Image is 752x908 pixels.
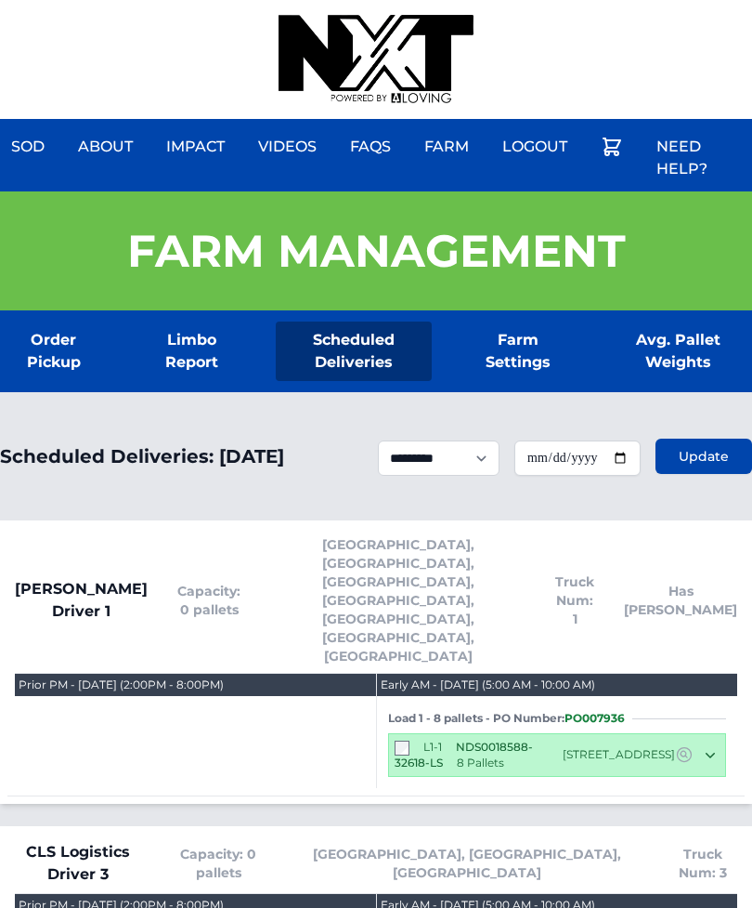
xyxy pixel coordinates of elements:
span: Load 1 - 8 pallets - PO Number: [388,711,632,726]
a: Farm [413,125,480,169]
span: L1-1 [423,740,442,754]
span: [GEOGRAPHIC_DATA], [GEOGRAPHIC_DATA], [GEOGRAPHIC_DATA] [295,845,640,882]
a: Logout [491,125,578,169]
a: Scheduled Deliveries [276,322,432,381]
h1: Farm Management [127,229,626,273]
span: Has [PERSON_NAME] [624,582,737,619]
span: Update [679,447,729,466]
a: Videos [247,125,328,169]
span: 8 Pallets [457,756,504,770]
span: Capacity: 0 pallets [177,582,240,619]
a: Need Help? [645,125,752,191]
span: PO007936 [564,711,625,725]
a: Avg. Pallet Weights [603,322,752,381]
span: CLS Logistics Driver 3 [15,841,142,886]
div: Early AM - [DATE] (5:00 AM - 10:00 AM) [381,678,595,692]
a: Limbo Report [137,322,247,381]
span: Capacity: 0 pallets [172,845,266,882]
a: FAQs [339,125,402,169]
span: [GEOGRAPHIC_DATA], [GEOGRAPHIC_DATA], [GEOGRAPHIC_DATA], [GEOGRAPHIC_DATA], [GEOGRAPHIC_DATA], [G... [270,535,525,665]
span: [PERSON_NAME] Driver 1 [15,578,148,623]
div: Prior PM - [DATE] (2:00PM - 8:00PM) [19,678,224,692]
a: About [67,125,144,169]
img: nextdaysod.com Logo [279,15,473,104]
button: Update [655,439,752,474]
span: NDS0018588-32618-LS [395,740,533,770]
span: Truck Num: 1 [555,572,594,628]
span: [STREET_ADDRESS] [563,747,675,762]
span: Truck Num: 3 [669,845,737,882]
a: Farm Settings [461,322,574,381]
a: Impact [155,125,236,169]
